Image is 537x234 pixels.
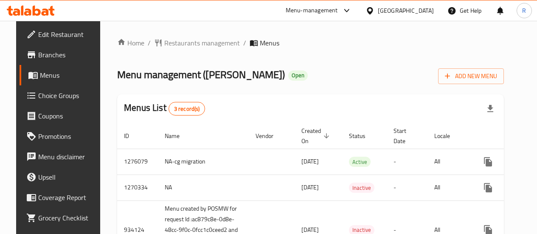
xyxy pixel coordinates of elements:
button: more [478,152,498,172]
a: Branches [20,45,106,65]
li: / [243,38,246,48]
a: Promotions [20,126,106,147]
span: Choice Groups [38,90,99,101]
a: Upsell [20,167,106,187]
button: Change Status [498,152,519,172]
span: Promotions [38,131,99,141]
span: Upsell [38,172,99,182]
h2: Menus List [124,101,205,116]
span: Created On [301,126,332,146]
span: [DATE] [301,182,319,193]
button: more [478,178,498,198]
td: 1276079 [117,149,158,175]
div: [GEOGRAPHIC_DATA] [378,6,434,15]
a: Choice Groups [20,85,106,106]
a: Coupons [20,106,106,126]
span: [DATE] [301,156,319,167]
div: Menu-management [286,6,338,16]
span: Menu management ( [PERSON_NAME] ) [117,65,285,84]
a: Menu disclaimer [20,147,106,167]
span: 3 record(s) [169,105,205,113]
span: Coupons [38,111,99,121]
span: Menu disclaimer [38,152,99,162]
button: Change Status [498,178,519,198]
span: Vendor [256,131,284,141]
td: All [427,149,471,175]
span: Edit Restaurant [38,29,99,39]
span: R [522,6,526,15]
a: Menus [20,65,106,85]
span: Start Date [394,126,417,146]
div: Export file [480,99,500,119]
li: / [148,38,151,48]
span: Locale [434,131,461,141]
td: - [387,149,427,175]
span: ID [124,131,140,141]
span: Inactive [349,183,374,193]
a: Home [117,38,144,48]
div: Open [288,70,308,81]
td: NA-cg migration [158,149,249,175]
span: Status [349,131,377,141]
span: Menus [40,70,99,80]
td: 1270334 [117,175,158,200]
a: Coverage Report [20,187,106,208]
div: Total records count [169,102,205,116]
button: Add New Menu [438,68,504,84]
span: Name [165,131,191,141]
td: NA [158,175,249,200]
span: Coverage Report [38,192,99,203]
span: Active [349,157,371,167]
span: Menus [260,38,279,48]
span: Open [288,72,308,79]
span: Grocery Checklist [38,213,99,223]
span: Restaurants management [164,38,240,48]
td: All [427,175,471,200]
nav: breadcrumb [117,38,504,48]
td: - [387,175,427,200]
a: Restaurants management [154,38,240,48]
a: Grocery Checklist [20,208,106,228]
a: Edit Restaurant [20,24,106,45]
span: Add New Menu [445,71,497,82]
span: Branches [38,50,99,60]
